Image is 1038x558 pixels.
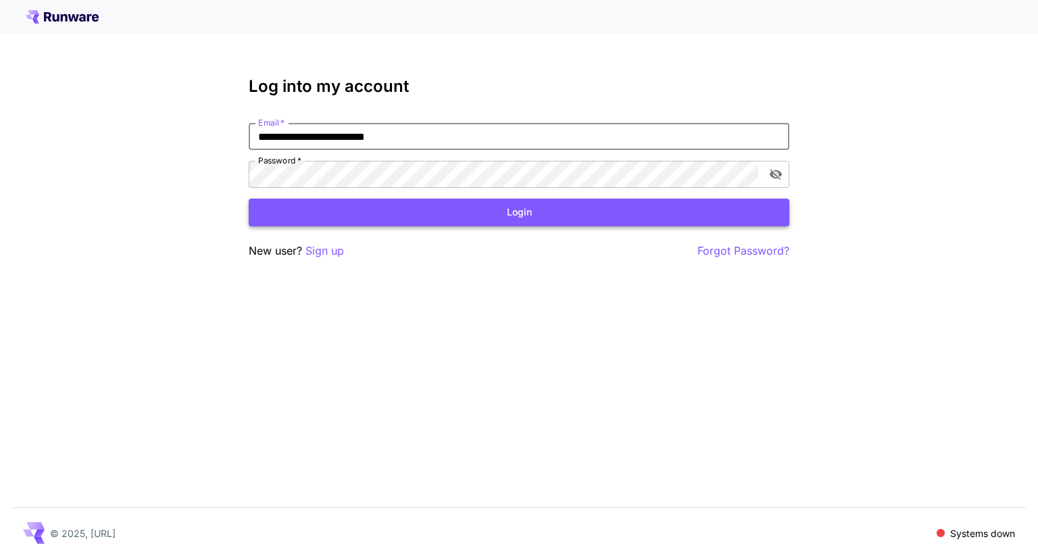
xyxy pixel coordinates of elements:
label: Email [258,117,285,128]
p: Systems down [950,526,1015,540]
label: Password [258,155,301,166]
h3: Log into my account [249,77,789,96]
p: © 2025, [URL] [50,526,116,540]
button: Forgot Password? [697,243,789,259]
p: New user? [249,243,344,259]
button: Sign up [305,243,344,259]
button: toggle password visibility [764,162,788,186]
button: Login [249,199,789,226]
